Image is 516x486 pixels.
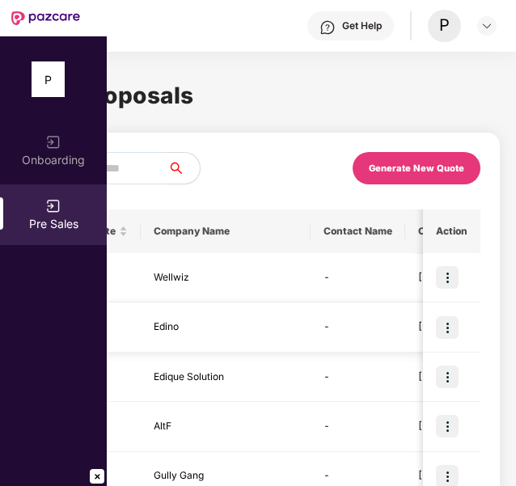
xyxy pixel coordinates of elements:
[436,366,459,388] img: icon
[45,134,61,150] img: svg+xml;base64,PHN2ZyB3aWR0aD0iMjAiIGhlaWdodD0iMjAiIHZpZXdCb3g9IjAgMCAyMCAyMCIgZmlsbD0ibm9uZSIgeG...
[87,467,107,486] img: closeButton
[141,253,311,302] td: Wellwiz
[480,19,493,32] img: svg+xml;base64,PHN2ZyBpZD0iRHJvcGRvd24tMzJ4MzIiIHhtbG5zPSJodHRwOi8vd3d3LnczLm9yZy8yMDAwL3N2ZyIgd2...
[428,10,461,41] div: P
[324,370,330,382] span: -
[141,302,311,352] td: Edino
[141,209,311,253] th: Company Name
[324,469,330,481] span: -
[436,415,459,437] img: icon
[436,266,459,289] img: icon
[311,209,405,253] th: Contact Name
[324,271,330,283] span: -
[324,420,330,432] span: -
[369,163,464,174] div: Generate New Quote
[167,152,201,184] button: search
[167,162,200,175] span: search
[141,353,311,402] td: Edique Solution
[324,320,330,332] span: -
[436,316,459,339] img: icon
[141,402,311,451] td: AltF
[342,19,382,32] div: Get Help
[45,198,61,214] img: svg+xml;base64,PHN2ZyB3aWR0aD0iMjAiIGhlaWdodD0iMjAiIHZpZXdCb3g9IjAgMCAyMCAyMCIgZmlsbD0ibm9uZSIgeG...
[16,78,500,113] h1: GMC Proposals
[319,19,336,36] img: svg+xml;base64,PHN2ZyBpZD0iSGVscC0zMngzMiIgeG1sbnM9Imh0dHA6Ly93d3cudzMub3JnLzIwMDAvc3ZnIiB3aWR0aD...
[423,209,480,253] th: Action
[32,61,65,97] div: P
